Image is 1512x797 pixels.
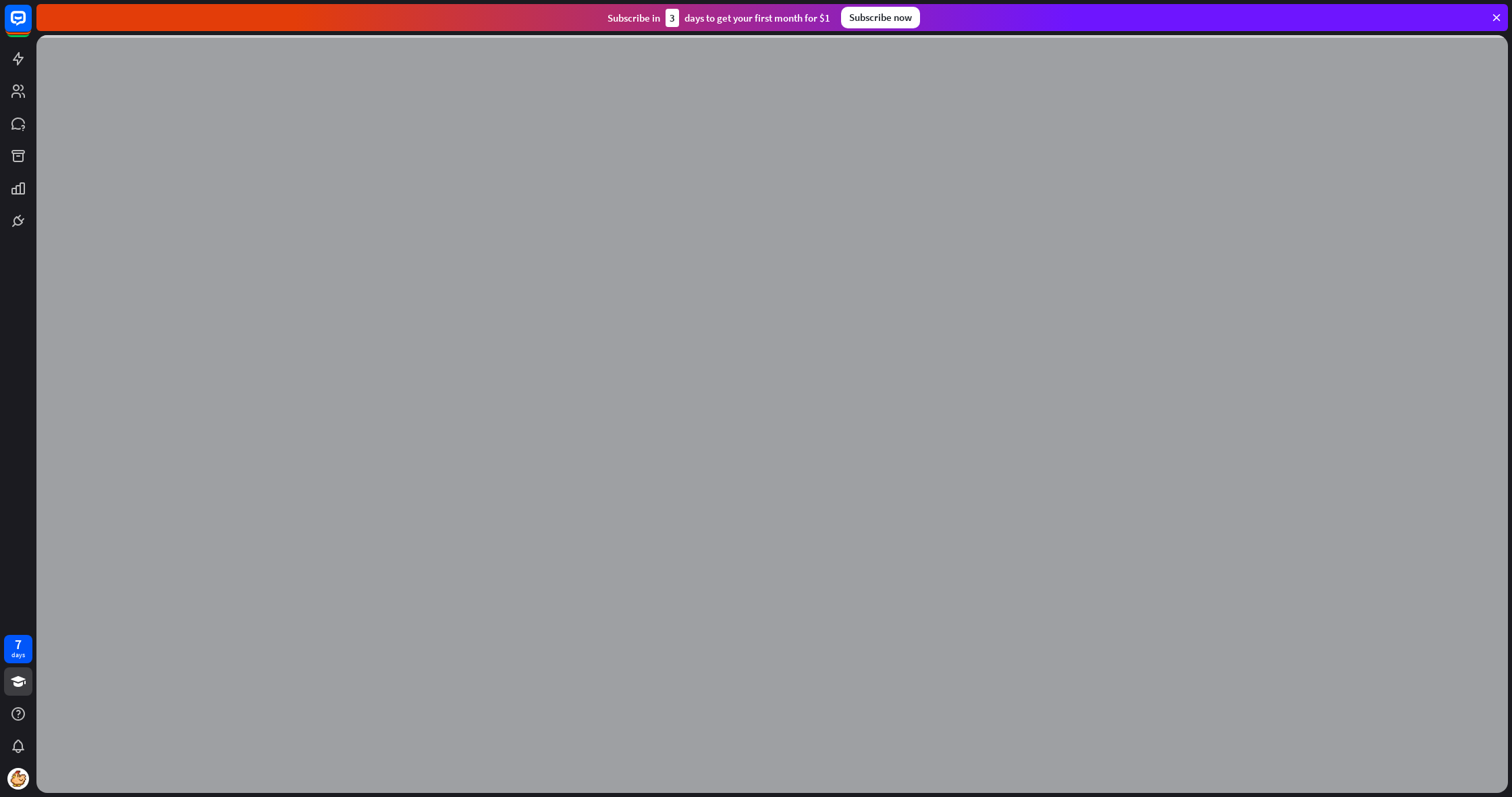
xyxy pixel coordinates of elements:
[11,650,25,660] div: days
[607,9,830,27] div: Subscribe in days to get your first month for $1
[15,638,22,650] div: 7
[666,9,679,27] div: 3
[4,635,32,663] a: 7 days
[841,7,920,28] div: Subscribe now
